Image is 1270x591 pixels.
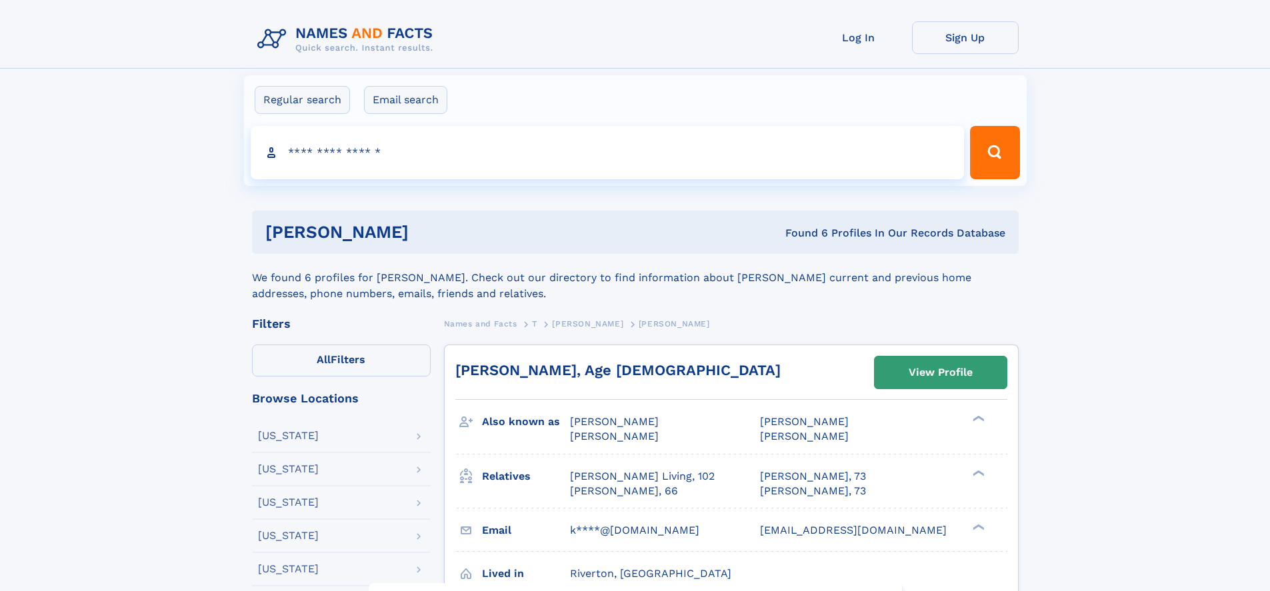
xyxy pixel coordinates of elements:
[912,21,1019,54] a: Sign Up
[444,315,517,332] a: Names and Facts
[255,86,350,114] label: Regular search
[258,464,319,474] div: [US_STATE]
[482,562,570,585] h3: Lived in
[639,319,710,328] span: [PERSON_NAME]
[258,430,319,441] div: [US_STATE]
[455,362,781,378] a: [PERSON_NAME], Age [DEMOGRAPHIC_DATA]
[760,469,866,484] a: [PERSON_NAME], 73
[969,414,985,423] div: ❯
[265,224,597,241] h1: [PERSON_NAME]
[317,353,331,366] span: All
[969,468,985,477] div: ❯
[252,392,431,404] div: Browse Locations
[760,415,849,428] span: [PERSON_NAME]
[570,430,659,442] span: [PERSON_NAME]
[252,344,431,376] label: Filters
[482,519,570,542] h3: Email
[570,415,659,428] span: [PERSON_NAME]
[875,356,1007,388] a: View Profile
[364,86,447,114] label: Email search
[552,315,623,332] a: [PERSON_NAME]
[258,564,319,574] div: [US_STATE]
[570,567,731,580] span: Riverton, [GEOGRAPHIC_DATA]
[252,318,431,330] div: Filters
[570,469,715,484] a: [PERSON_NAME] Living, 102
[258,530,319,541] div: [US_STATE]
[251,126,965,179] input: search input
[252,21,444,57] img: Logo Names and Facts
[532,315,537,332] a: T
[597,226,1005,241] div: Found 6 Profiles In Our Records Database
[570,484,678,498] a: [PERSON_NAME], 66
[760,524,947,536] span: [EMAIL_ADDRESS][DOMAIN_NAME]
[760,484,866,498] a: [PERSON_NAME], 73
[482,410,570,433] h3: Also known as
[805,21,912,54] a: Log In
[970,126,1019,179] button: Search Button
[552,319,623,328] span: [PERSON_NAME]
[969,522,985,531] div: ❯
[532,319,537,328] span: T
[252,254,1019,302] div: We found 6 profiles for [PERSON_NAME]. Check out our directory to find information about [PERSON_...
[909,357,973,388] div: View Profile
[482,465,570,488] h3: Relatives
[258,497,319,508] div: [US_STATE]
[760,430,849,442] span: [PERSON_NAME]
